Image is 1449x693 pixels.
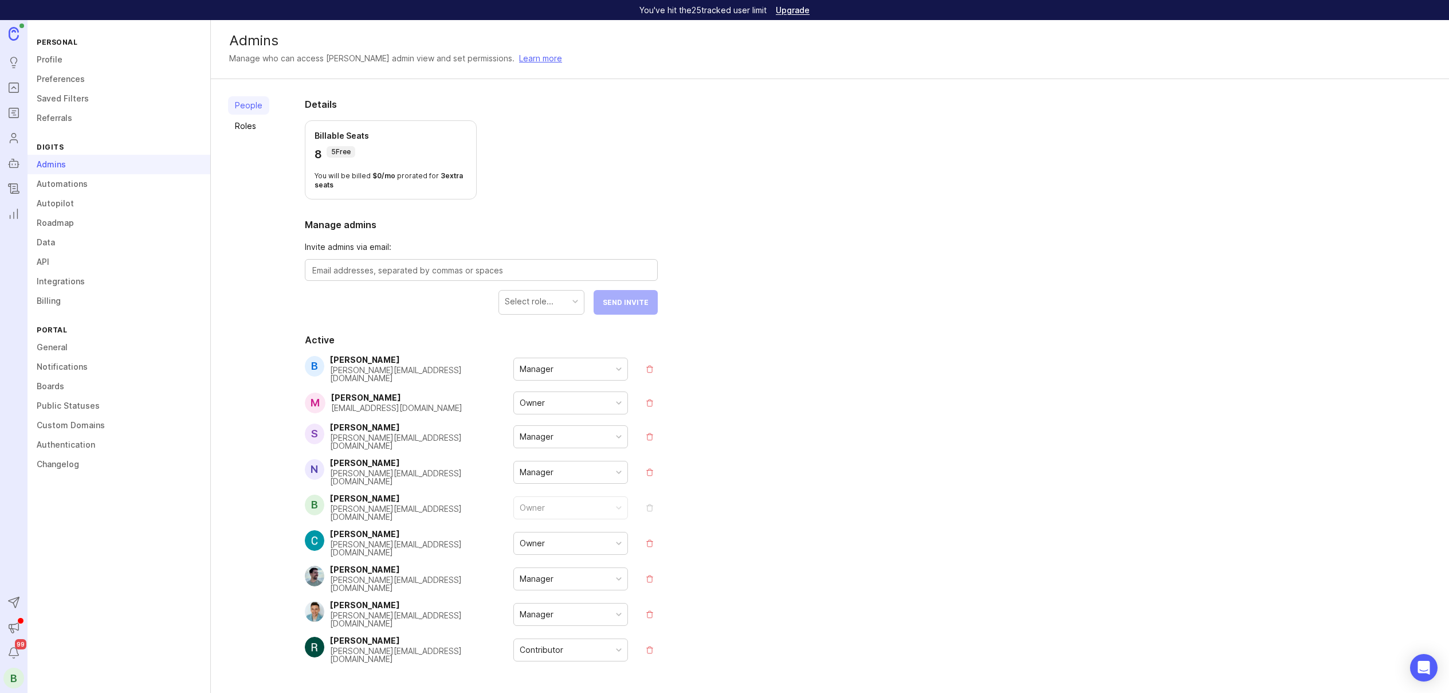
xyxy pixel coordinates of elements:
img: Canny Home [9,27,19,40]
a: Notifications [28,357,210,377]
a: Preferences [28,69,210,89]
h2: Active [305,333,658,347]
a: Saved Filters [28,89,210,108]
div: Admins [229,34,1431,48]
button: remove [642,361,658,377]
a: Data [28,233,210,252]
p: 5 Free [331,147,351,156]
a: Roles [228,117,269,135]
div: [PERSON_NAME] [330,601,513,609]
button: remove [642,535,658,551]
div: B [305,356,324,377]
div: [PERSON_NAME][EMAIL_ADDRESS][DOMAIN_NAME] [330,434,513,450]
span: 3 extra seats [315,171,463,189]
a: Learn more [519,52,562,65]
button: Send to Autopilot [3,592,24,613]
div: [PERSON_NAME][EMAIL_ADDRESS][DOMAIN_NAME] [330,366,513,382]
button: remove [642,642,658,658]
img: Carlos [304,566,325,586]
button: remove [642,500,658,516]
a: Billing [28,291,210,311]
button: remove [642,571,658,587]
a: Authentication [28,435,210,455]
a: Roadmaps [3,103,24,123]
button: Notifications [3,643,24,663]
div: Owner [520,502,545,514]
div: Contributor [520,644,563,656]
div: Portal [28,322,210,338]
img: Ryan Hutcheson [304,637,325,657]
h2: Manage admins [305,218,658,232]
div: [PERSON_NAME][EMAIL_ADDRESS][DOMAIN_NAME] [330,612,513,628]
a: People [228,96,269,115]
button: remove [642,606,658,622]
div: [PERSON_NAME][EMAIL_ADDRESS][DOMAIN_NAME] [330,647,513,663]
img: Erik Leib [304,601,325,622]
div: S [305,424,324,444]
div: [PERSON_NAME] [330,530,513,538]
span: 99 [15,639,26,649]
button: remove [642,395,658,411]
div: [PERSON_NAME] [330,459,513,467]
a: Boards [28,377,210,396]
div: [PERSON_NAME][EMAIL_ADDRESS][DOMAIN_NAME] [330,541,513,557]
div: Manager [520,430,553,443]
button: Announcements [3,617,24,638]
div: Manager [520,608,553,621]
p: You've hit the 25 tracked user limit [639,5,767,16]
a: Roadmap [28,213,210,233]
div: [EMAIL_ADDRESS][DOMAIN_NAME] [331,404,462,412]
div: [PERSON_NAME] [331,394,462,402]
div: [PERSON_NAME] [330,566,513,574]
img: Craig Walker [304,530,325,551]
div: Manager [520,466,553,479]
div: N [305,459,324,480]
div: Owner [520,397,545,409]
a: Referrals [28,108,210,128]
div: [PERSON_NAME] [330,424,513,432]
div: Manager [520,573,553,585]
a: Autopilot [28,194,210,213]
a: Reporting [3,203,24,224]
span: Invite admins via email: [305,241,658,253]
a: Autopilot [3,153,24,174]
div: B [305,495,324,515]
div: [PERSON_NAME] [330,637,513,645]
div: [PERSON_NAME][EMAIL_ADDRESS][DOMAIN_NAME] [330,576,513,592]
div: M [305,393,325,413]
p: You will be billed prorated for [315,171,467,190]
a: Changelog [28,455,210,474]
button: remove [642,429,658,445]
a: Custom Domains [28,416,210,435]
button: remove [642,464,658,480]
div: [PERSON_NAME] [330,356,513,364]
span: $ 0 / mo [372,171,395,180]
a: API [28,252,210,272]
a: Integrations [28,272,210,291]
div: [PERSON_NAME][EMAIL_ADDRESS][DOMAIN_NAME] [330,469,513,486]
a: Users [3,128,24,148]
button: B [3,668,24,688]
h2: Details [305,97,658,111]
div: Manager [520,363,553,375]
div: [PERSON_NAME][EMAIL_ADDRESS][DOMAIN_NAME] [330,505,513,521]
div: Personal [28,34,210,50]
a: General [28,338,210,357]
p: Billable Seats [315,130,467,142]
div: Select role... [505,295,553,308]
a: Portal [3,77,24,98]
div: Digits [28,139,210,155]
a: Changelog [3,178,24,199]
a: Public Statuses [28,396,210,416]
a: Upgrade [776,6,810,14]
div: Manage who can access [PERSON_NAME] admin view and set permissions. [229,52,515,65]
p: 8 [315,146,322,162]
div: Open Intercom Messenger [1410,654,1438,682]
a: Profile [28,50,210,69]
a: Ideas [3,52,24,73]
a: Automations [28,174,210,194]
div: Owner [520,537,545,550]
div: [PERSON_NAME] [330,495,513,503]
